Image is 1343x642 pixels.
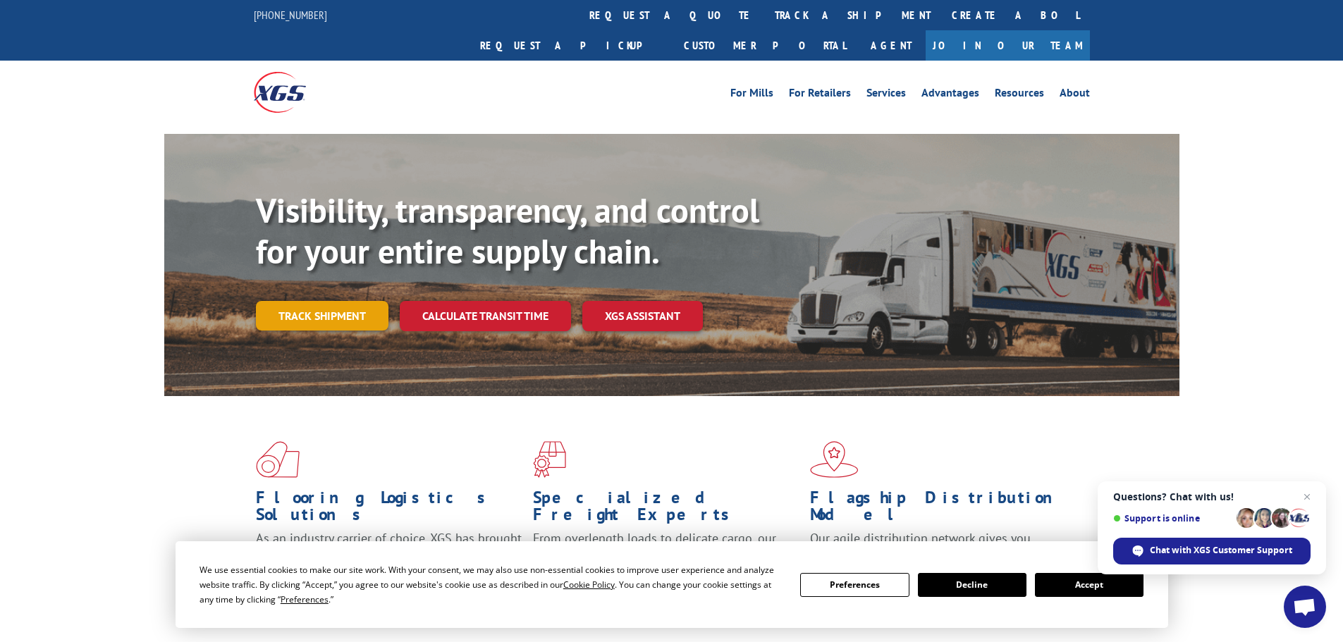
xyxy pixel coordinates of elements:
img: xgs-icon-flagship-distribution-model-red [810,441,859,478]
a: Join Our Team [926,30,1090,61]
a: Services [866,87,906,103]
div: Chat with XGS Customer Support [1113,538,1311,564]
span: Chat with XGS Customer Support [1150,544,1292,557]
p: From overlength loads to delicate cargo, our experienced staff knows the best way to move your fr... [533,530,799,593]
span: Preferences [281,593,329,605]
button: Accept [1035,573,1143,597]
span: Our agile distribution network gives you nationwide inventory management on demand. [810,530,1069,563]
span: Cookie Policy [563,579,615,591]
a: Advantages [921,87,979,103]
a: About [1060,87,1090,103]
a: Calculate transit time [400,301,571,331]
div: Cookie Consent Prompt [176,541,1168,628]
a: [PHONE_NUMBER] [254,8,327,22]
a: Customer Portal [673,30,857,61]
div: We use essential cookies to make our site work. With your consent, we may also use non-essential ... [200,562,783,607]
a: For Mills [730,87,773,103]
div: Open chat [1284,586,1326,628]
a: Track shipment [256,301,388,331]
a: Request a pickup [470,30,673,61]
a: Agent [857,30,926,61]
span: As an industry carrier of choice, XGS has brought innovation and dedication to flooring logistics... [256,530,522,580]
a: Resources [995,87,1044,103]
a: XGS ASSISTANT [582,301,703,331]
h1: Flooring Logistics Solutions [256,489,522,530]
span: Close chat [1299,488,1316,505]
img: xgs-icon-focused-on-flooring-red [533,441,566,478]
button: Decline [918,573,1026,597]
h1: Flagship Distribution Model [810,489,1077,530]
a: For Retailers [789,87,851,103]
b: Visibility, transparency, and control for your entire supply chain. [256,188,759,273]
span: Questions? Chat with us! [1113,491,1311,502]
h1: Specialized Freight Experts [533,489,799,530]
span: Support is online [1113,513,1232,524]
img: xgs-icon-total-supply-chain-intelligence-red [256,441,300,478]
button: Preferences [800,573,909,597]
